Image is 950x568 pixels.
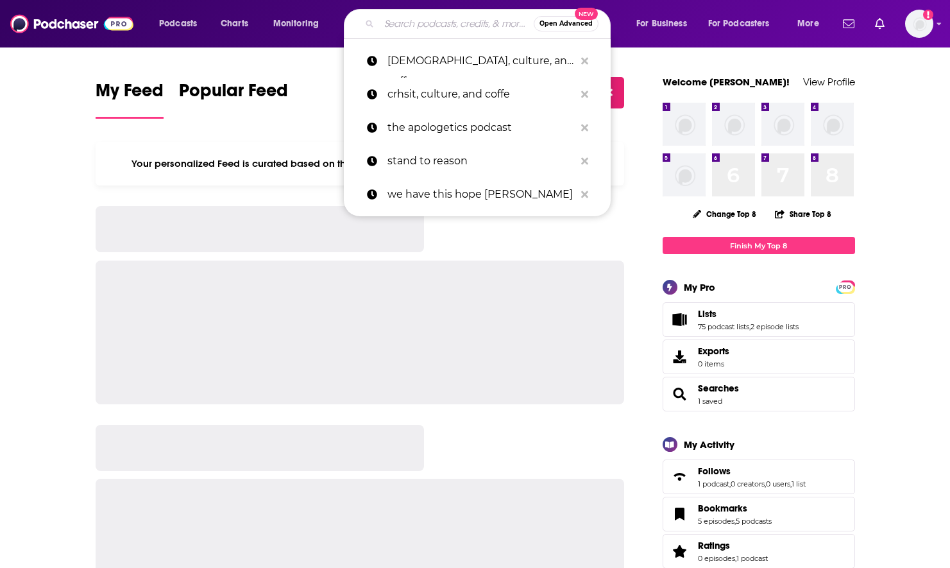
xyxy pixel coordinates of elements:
[698,503,747,514] span: Bookmarks
[698,383,739,394] a: Searches
[344,44,611,78] a: [DEMOGRAPHIC_DATA], culture, and coffe
[698,465,806,477] a: Follows
[736,554,768,563] a: 1 podcast
[698,322,749,331] a: 75 podcast lists
[838,13,860,35] a: Show notifications dropdown
[870,13,890,35] a: Show notifications dropdown
[344,144,611,178] a: stand to reason
[905,10,933,38] span: Logged in as nwierenga
[356,9,623,39] div: Search podcasts, credits, & more...
[539,21,593,27] span: Open Advanced
[663,103,706,146] img: missing-image.png
[387,78,575,111] p: crhsit, culture, and coffe
[273,15,319,33] span: Monitoring
[685,206,765,222] button: Change Top 8
[698,554,735,563] a: 0 episodes
[627,13,703,34] button: open menu
[96,142,625,185] div: Your personalized Feed is curated based on the Podcasts, Creators, Users, and Lists that you Follow.
[797,15,819,33] span: More
[788,13,835,34] button: open menu
[765,479,766,488] span: ,
[749,322,751,331] span: ,
[150,13,214,34] button: open menu
[636,15,687,33] span: For Business
[264,13,335,34] button: open menu
[698,308,717,320] span: Lists
[179,80,288,119] a: Popular Feed
[667,505,693,523] a: Bookmarks
[179,80,288,109] span: Popular Feed
[751,322,799,331] a: 2 episode lists
[712,103,755,146] img: missing-image.png
[575,8,598,20] span: New
[923,10,933,20] svg: Add a profile image
[344,78,611,111] a: crhsit, culture, and coffe
[731,479,765,488] a: 0 creators
[96,80,164,109] span: My Feed
[729,479,731,488] span: ,
[811,103,854,146] img: missing-image.png
[698,479,729,488] a: 1 podcast
[663,377,855,411] span: Searches
[667,385,693,403] a: Searches
[698,540,768,551] a: Ratings
[698,540,730,551] span: Ratings
[700,13,788,34] button: open menu
[698,308,799,320] a: Lists
[735,554,736,563] span: ,
[387,111,575,144] p: the apologetics podcast
[698,397,722,406] a: 1 saved
[159,15,197,33] span: Podcasts
[663,497,855,531] span: Bookmarks
[379,13,534,34] input: Search podcasts, credits, & more...
[10,12,133,36] img: Podchaser - Follow, Share and Rate Podcasts
[663,237,855,254] a: Finish My Top 8
[221,15,248,33] span: Charts
[698,359,729,368] span: 0 items
[838,282,853,292] span: PRO
[667,311,693,329] a: Lists
[684,281,715,293] div: My Pro
[96,80,164,119] a: My Feed
[698,465,731,477] span: Follows
[736,517,772,526] a: 5 podcasts
[774,202,832,227] button: Share Top 8
[663,302,855,337] span: Lists
[905,10,933,38] button: Show profile menu
[667,348,693,366] span: Exports
[212,13,256,34] a: Charts
[766,479,790,488] a: 0 users
[698,345,729,357] span: Exports
[663,460,855,494] span: Follows
[667,468,693,486] a: Follows
[708,15,770,33] span: For Podcasters
[792,479,806,488] a: 1 list
[387,44,575,78] p: Christ, culture, and coffe
[344,178,611,211] a: we have this hope [PERSON_NAME]
[761,103,804,146] img: missing-image.png
[698,517,734,526] a: 5 episodes
[344,111,611,144] a: the apologetics podcast
[905,10,933,38] img: User Profile
[663,153,706,196] img: missing-image.png
[803,76,855,88] a: View Profile
[667,542,693,560] a: Ratings
[534,16,598,31] button: Open AdvancedNew
[684,438,734,451] div: My Activity
[734,517,736,526] span: ,
[387,144,575,178] p: stand to reason
[838,282,853,291] a: PRO
[663,340,855,374] a: Exports
[790,479,792,488] span: ,
[663,76,790,88] a: Welcome [PERSON_NAME]!
[387,178,575,211] p: we have this hope emily curzon
[698,503,772,514] a: Bookmarks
